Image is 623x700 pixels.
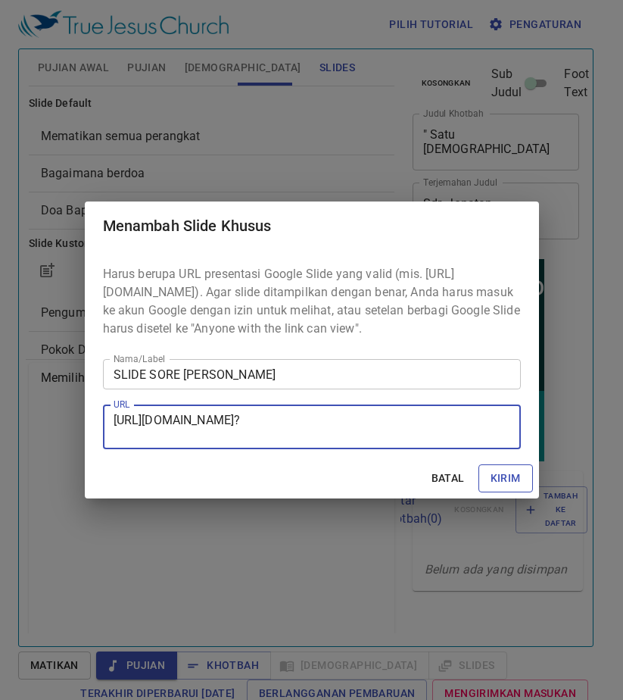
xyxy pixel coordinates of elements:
button: Kirim [478,464,533,492]
div: Sdr. Jonatan [42,83,101,95]
span: Batal [430,469,466,488]
p: Harus berupa URL presentasi Google Slide yang valid (mis. [URL][DOMAIN_NAME]). Agar slide ditampi... [103,265,521,338]
h2: Menambah Slide Khusus [103,214,521,238]
button: Batal [424,464,472,492]
span: Kirim [491,469,521,488]
li: 171 [75,166,104,186]
textarea: [URL][DOMAIN_NAME]? [114,413,510,442]
p: Pujian 诗 [48,145,95,159]
li: 131 [33,164,70,188]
